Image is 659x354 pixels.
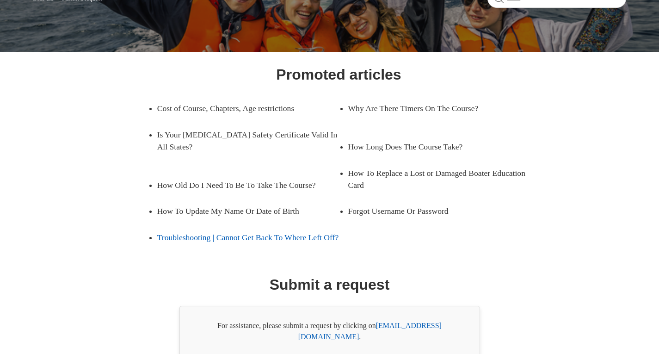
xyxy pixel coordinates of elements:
[348,198,516,224] a: Forgot Username Or Password
[157,224,339,250] a: Troubleshooting | Cannot Get Back To Where Left Off?
[348,95,516,121] a: Why Are There Timers On The Course?
[157,122,339,160] a: Is Your [MEDICAL_DATA] Safety Certificate Valid In All States?
[348,160,530,199] a: How To Replace a Lost or Damaged Boater Education Card
[276,63,401,86] h1: Promoted articles
[270,273,390,296] h1: Submit a request
[157,172,325,198] a: How Old Do I Need To Be To Take The Course?
[157,198,325,224] a: How To Update My Name Or Date of Birth
[157,95,325,121] a: Cost of Course, Chapters, Age restrictions
[298,322,442,341] a: [EMAIL_ADDRESS][DOMAIN_NAME]
[348,134,516,160] a: How Long Does The Course Take?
